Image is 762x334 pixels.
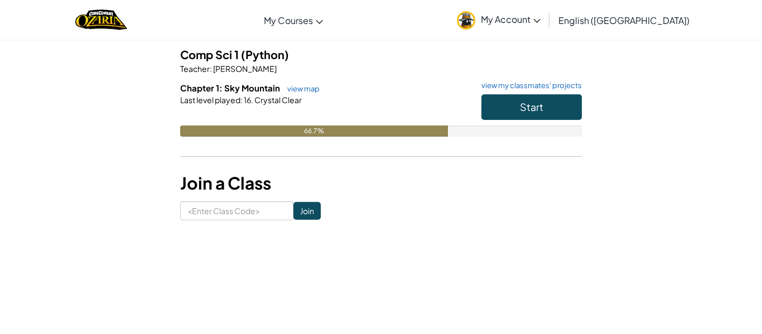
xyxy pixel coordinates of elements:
a: My Account [451,2,546,37]
span: Chapter 1: Sky Mountain [180,83,282,93]
span: Teacher [180,64,210,74]
span: My Courses [264,14,313,26]
a: view map [282,84,320,93]
div: 66.7% [180,125,448,137]
span: (Python) [241,47,289,61]
span: English ([GEOGRAPHIC_DATA]) [558,14,689,26]
input: Join [293,202,321,220]
a: Ozaria by CodeCombat logo [75,8,127,31]
img: Home [75,8,127,31]
span: 16. [243,95,253,105]
span: Crystal Clear [253,95,302,105]
input: <Enter Class Code> [180,201,293,220]
span: Comp Sci 1 [180,47,241,61]
a: English ([GEOGRAPHIC_DATA]) [553,5,695,35]
span: My Account [481,13,541,25]
img: avatar [457,11,475,30]
button: Start [481,94,582,120]
h3: Join a Class [180,171,582,196]
a: My Courses [258,5,329,35]
span: Start [520,100,543,113]
a: view my classmates' projects [476,82,582,89]
span: Last level played [180,95,240,105]
span: : [240,95,243,105]
span: [PERSON_NAME] [212,64,277,74]
span: : [210,64,212,74]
